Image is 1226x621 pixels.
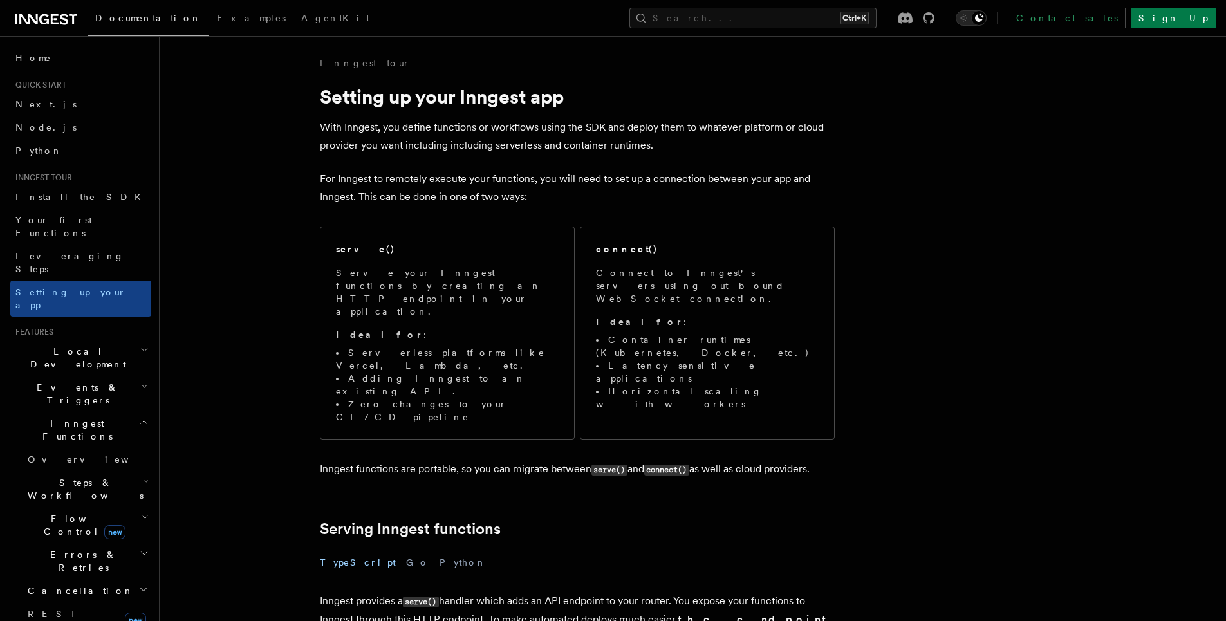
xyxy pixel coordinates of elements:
[596,317,683,327] strong: Ideal for
[320,460,835,479] p: Inngest functions are portable, so you can migrate between and as well as cloud providers.
[10,376,151,412] button: Events & Triggers
[23,512,142,538] span: Flow Control
[320,85,835,108] h1: Setting up your Inngest app
[28,454,160,465] span: Overview
[10,340,151,376] button: Local Development
[320,227,575,440] a: serve()Serve your Inngest functions by creating an HTTP endpoint in your application.Ideal for:Se...
[440,548,487,577] button: Python
[23,507,151,543] button: Flow Controlnew
[336,346,559,372] li: Serverless platforms like Vercel, Lambda, etc.
[580,227,835,440] a: connect()Connect to Inngest's servers using out-bound WebSocket connection.Ideal for:Container ru...
[10,417,139,443] span: Inngest Functions
[10,281,151,317] a: Setting up your app
[644,465,689,476] code: connect()
[336,266,559,318] p: Serve your Inngest functions by creating an HTTP endpoint in your application.
[10,80,66,90] span: Quick start
[596,243,658,255] h2: connect()
[10,185,151,209] a: Install the SDK
[336,398,559,423] li: Zero changes to your CI/CD pipeline
[591,465,627,476] code: serve()
[23,476,144,502] span: Steps & Workflows
[320,57,410,70] a: Inngest tour
[23,448,151,471] a: Overview
[403,597,439,607] code: serve()
[15,215,92,238] span: Your first Functions
[293,4,377,35] a: AgentKit
[320,118,835,154] p: With Inngest, you define functions or workflows using the SDK and deploy them to whatever platfor...
[629,8,877,28] button: Search...Ctrl+K
[15,99,77,109] span: Next.js
[10,93,151,116] a: Next.js
[23,579,151,602] button: Cancellation
[10,245,151,281] a: Leveraging Steps
[596,359,819,385] li: Latency sensitive applications
[95,13,201,23] span: Documentation
[23,543,151,579] button: Errors & Retries
[10,172,72,183] span: Inngest tour
[840,12,869,24] kbd: Ctrl+K
[10,209,151,245] a: Your first Functions
[596,385,819,411] li: Horizontal scaling with workers
[23,471,151,507] button: Steps & Workflows
[15,145,62,156] span: Python
[217,13,286,23] span: Examples
[336,372,559,398] li: Adding Inngest to an existing API.
[956,10,987,26] button: Toggle dark mode
[10,412,151,448] button: Inngest Functions
[596,315,819,328] p: :
[320,548,396,577] button: TypeScript
[15,287,126,310] span: Setting up your app
[596,333,819,359] li: Container runtimes (Kubernetes, Docker, etc.)
[10,116,151,139] a: Node.js
[406,548,429,577] button: Go
[10,345,140,371] span: Local Development
[209,4,293,35] a: Examples
[88,4,209,36] a: Documentation
[23,584,134,597] span: Cancellation
[15,51,51,64] span: Home
[336,329,423,340] strong: Ideal for
[10,139,151,162] a: Python
[1008,8,1126,28] a: Contact sales
[320,170,835,206] p: For Inngest to remotely execute your functions, you will need to set up a connection between your...
[10,46,151,70] a: Home
[10,381,140,407] span: Events & Triggers
[1131,8,1216,28] a: Sign Up
[104,525,125,539] span: new
[320,520,501,538] a: Serving Inngest functions
[596,266,819,305] p: Connect to Inngest's servers using out-bound WebSocket connection.
[301,13,369,23] span: AgentKit
[336,243,395,255] h2: serve()
[23,548,140,574] span: Errors & Retries
[15,192,149,202] span: Install the SDK
[15,122,77,133] span: Node.js
[336,328,559,341] p: :
[15,251,124,274] span: Leveraging Steps
[10,327,53,337] span: Features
